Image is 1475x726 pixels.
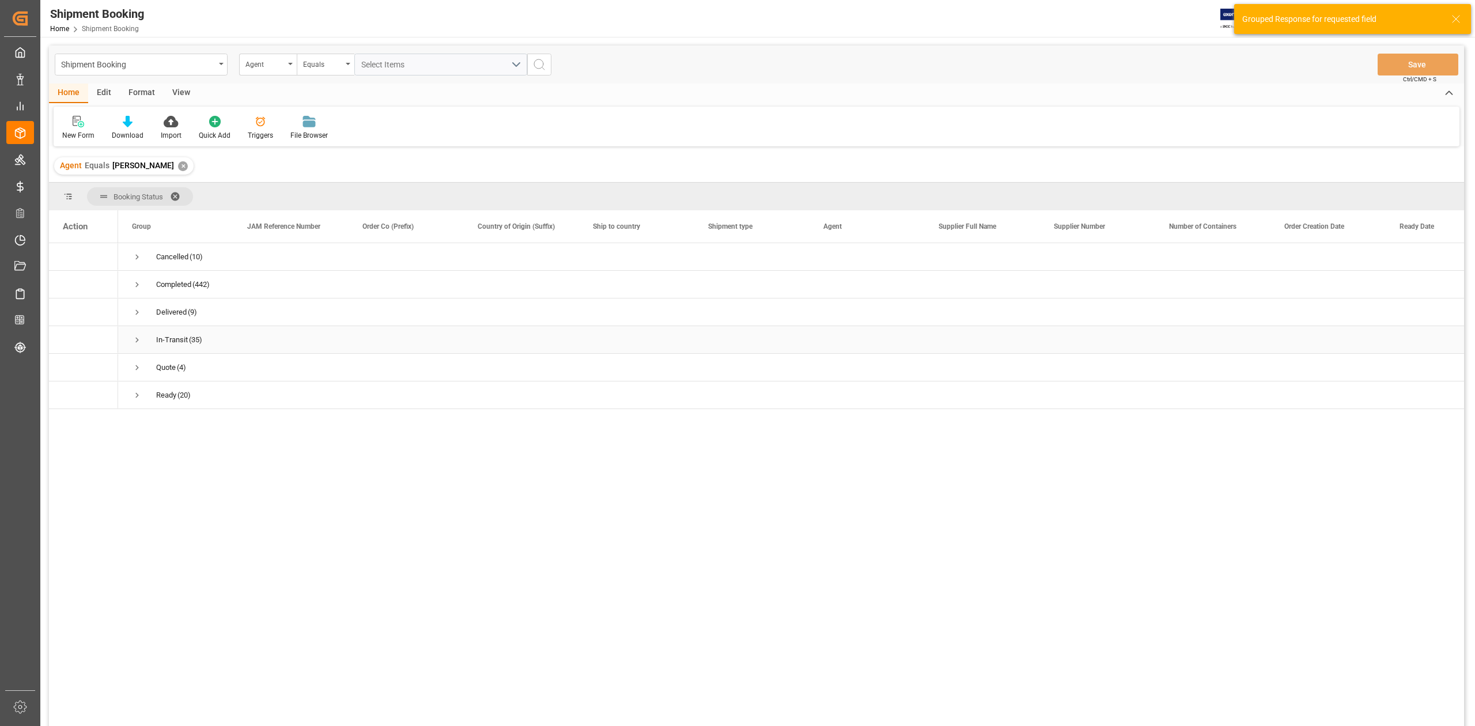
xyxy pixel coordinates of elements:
[112,130,143,141] div: Download
[1169,222,1236,230] span: Number of Containers
[132,222,151,230] span: Group
[178,161,188,171] div: ✕
[297,54,354,75] button: open menu
[1400,222,1434,230] span: Ready Date
[114,192,163,201] span: Booking Status
[248,130,273,141] div: Triggers
[189,327,202,353] span: (35)
[49,243,118,271] div: Press SPACE to select this row.
[161,130,181,141] div: Import
[177,382,191,409] span: (20)
[49,84,88,103] div: Home
[156,354,176,381] div: Quote
[60,161,82,170] span: Agent
[1403,75,1436,84] span: Ctrl/CMD + S
[49,354,118,381] div: Press SPACE to select this row.
[1220,9,1260,29] img: Exertis%20JAM%20-%20Email%20Logo.jpg_1722504956.jpg
[112,161,174,170] span: [PERSON_NAME]
[188,299,197,326] span: (9)
[156,271,191,298] div: Completed
[247,222,320,230] span: JAM Reference Number
[361,60,410,69] span: Select Items
[199,130,230,141] div: Quick Add
[290,130,328,141] div: File Browser
[61,56,215,71] div: Shipment Booking
[192,271,210,298] span: (442)
[50,5,144,22] div: Shipment Booking
[823,222,842,230] span: Agent
[156,327,188,353] div: In-Transit
[156,382,176,409] div: Ready
[120,84,164,103] div: Format
[50,25,69,33] a: Home
[303,56,342,70] div: Equals
[1378,54,1458,75] button: Save
[239,54,297,75] button: open menu
[354,54,527,75] button: open menu
[1054,222,1105,230] span: Supplier Number
[164,84,199,103] div: View
[478,222,555,230] span: Country of Origin (Suffix)
[62,130,94,141] div: New Form
[190,244,203,270] span: (10)
[49,298,118,326] div: Press SPACE to select this row.
[1284,222,1344,230] span: Order Creation Date
[362,222,414,230] span: Order Co (Prefix)
[55,54,228,75] button: open menu
[49,326,118,354] div: Press SPACE to select this row.
[1242,13,1440,25] div: Grouped Response for requested field
[527,54,551,75] button: search button
[85,161,109,170] span: Equals
[177,354,186,381] span: (4)
[708,222,752,230] span: Shipment type
[593,222,640,230] span: Ship to country
[88,84,120,103] div: Edit
[49,271,118,298] div: Press SPACE to select this row.
[245,56,285,70] div: Agent
[63,221,88,232] div: Action
[156,244,188,270] div: Cancelled
[49,381,118,409] div: Press SPACE to select this row.
[156,299,187,326] div: Delivered
[939,222,996,230] span: Supplier Full Name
